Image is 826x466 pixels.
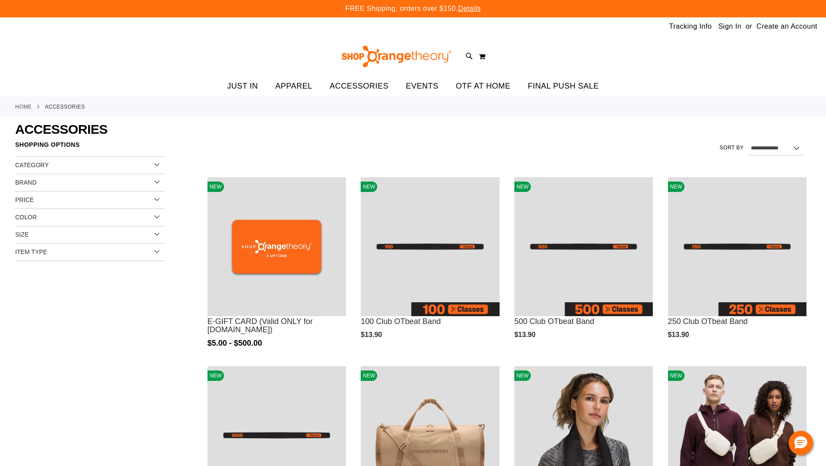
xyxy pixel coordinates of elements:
[15,122,108,136] span: ACCESSORIES
[361,317,441,326] a: 100 Club OTbeat Band
[356,173,503,357] div: product
[720,144,744,152] label: Sort By
[203,173,350,370] div: product
[207,182,224,192] span: NEW
[668,317,748,326] a: 250 Club OTbeat Band
[668,177,806,317] a: Image of 250 Club OTbeat BandNEW
[15,226,165,244] div: Size
[456,76,510,96] span: OTF AT HOME
[664,173,811,357] div: product
[397,76,447,96] a: EVENTS
[207,177,346,317] a: E-GIFT CARD (Valid ONLY for ShopOrangetheory.com)NEW
[669,22,712,31] a: Tracking Info
[668,331,691,338] span: $13.90
[447,76,519,96] a: OTF AT HOME
[15,192,165,209] div: Price
[458,5,480,12] a: Details
[15,248,47,255] span: Item Type
[15,179,36,186] span: Brand
[345,4,480,14] p: FREE Shipping, orders over $150.
[15,174,165,192] div: Brand
[406,76,438,96] span: EVENTS
[668,182,684,192] span: NEW
[321,76,398,96] a: ACCESSORIES
[510,173,657,357] div: product
[361,370,377,381] span: NEW
[340,46,453,67] img: Shop Orangetheory
[275,76,312,96] span: APPAREL
[267,76,321,96] a: APPAREL
[514,182,531,192] span: NEW
[207,177,346,316] img: E-GIFT CARD (Valid ONLY for ShopOrangetheory.com)
[207,317,313,334] a: E-GIFT CARD (Valid ONLY for [DOMAIN_NAME])
[668,177,806,316] img: Image of 250 Club OTbeat Band
[45,103,85,111] strong: ACCESSORIES
[15,162,49,169] span: Category
[514,177,653,316] img: Image of 500 Club OTbeat Band
[361,177,499,316] img: Image of 100 Club OTbeat Band
[514,331,537,338] span: $13.90
[15,103,32,111] a: Home
[757,22,817,31] a: Create an Account
[528,76,599,96] span: FINAL PUSH SALE
[668,370,684,381] span: NEW
[361,182,377,192] span: NEW
[789,431,813,455] button: Hello, have a question? Let’s chat.
[15,244,165,261] div: Item Type
[15,231,29,238] span: Size
[514,177,653,317] a: Image of 500 Club OTbeat BandNEW
[15,214,37,221] span: Color
[227,76,258,96] span: JUST IN
[15,209,165,226] div: Color
[514,317,594,326] a: 500 Club OTbeat Band
[361,331,383,338] span: $13.90
[207,339,262,347] span: $5.00 - $500.00
[514,370,531,381] span: NEW
[207,370,224,381] span: NEW
[15,157,165,174] div: Category
[361,177,499,317] a: Image of 100 Club OTbeat BandNEW
[330,76,389,96] span: ACCESSORIES
[718,22,741,31] a: Sign In
[15,196,34,203] span: Price
[218,76,267,96] a: JUST IN
[15,137,165,157] strong: Shopping Options
[519,76,608,96] a: FINAL PUSH SALE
